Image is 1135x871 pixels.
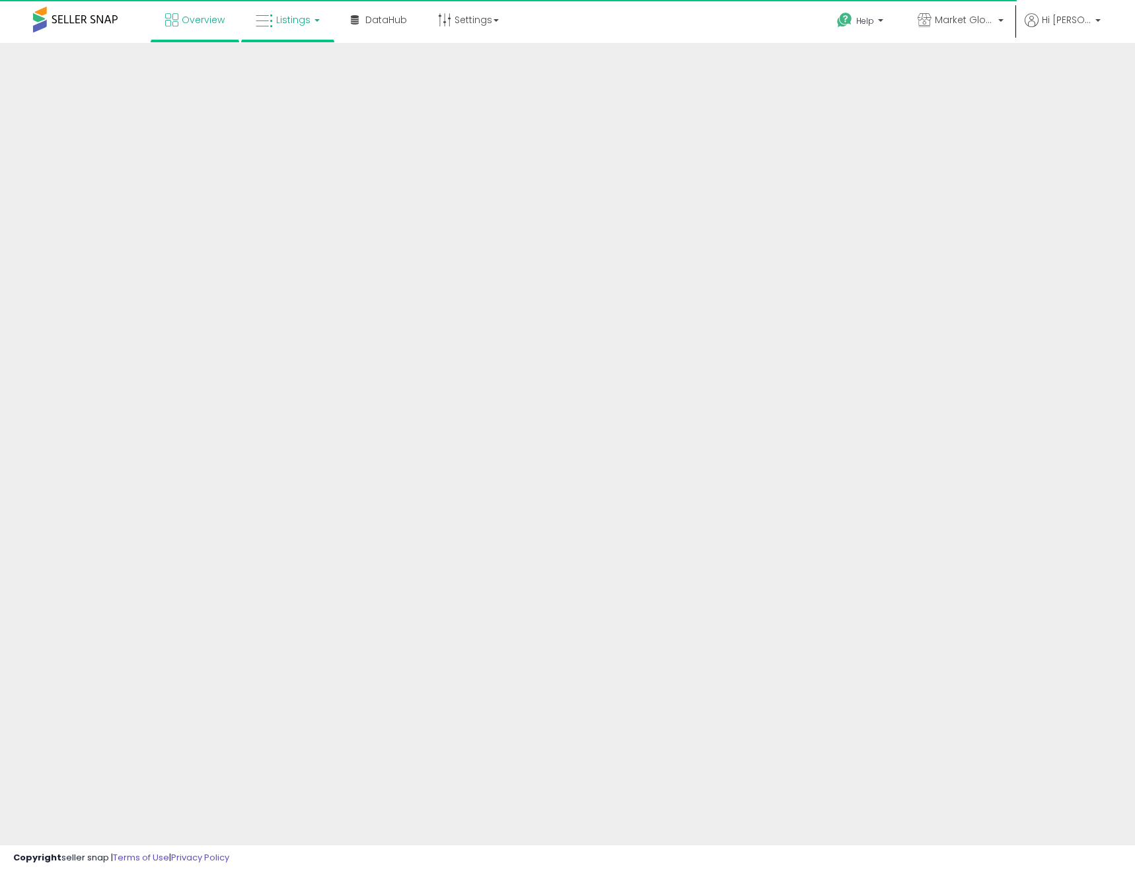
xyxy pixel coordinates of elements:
[935,13,994,26] span: Market Global
[826,2,897,43] a: Help
[182,13,225,26] span: Overview
[856,15,874,26] span: Help
[1025,13,1101,43] a: Hi [PERSON_NAME]
[1042,13,1091,26] span: Hi [PERSON_NAME]
[276,13,311,26] span: Listings
[365,13,407,26] span: DataHub
[836,12,853,28] i: Get Help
